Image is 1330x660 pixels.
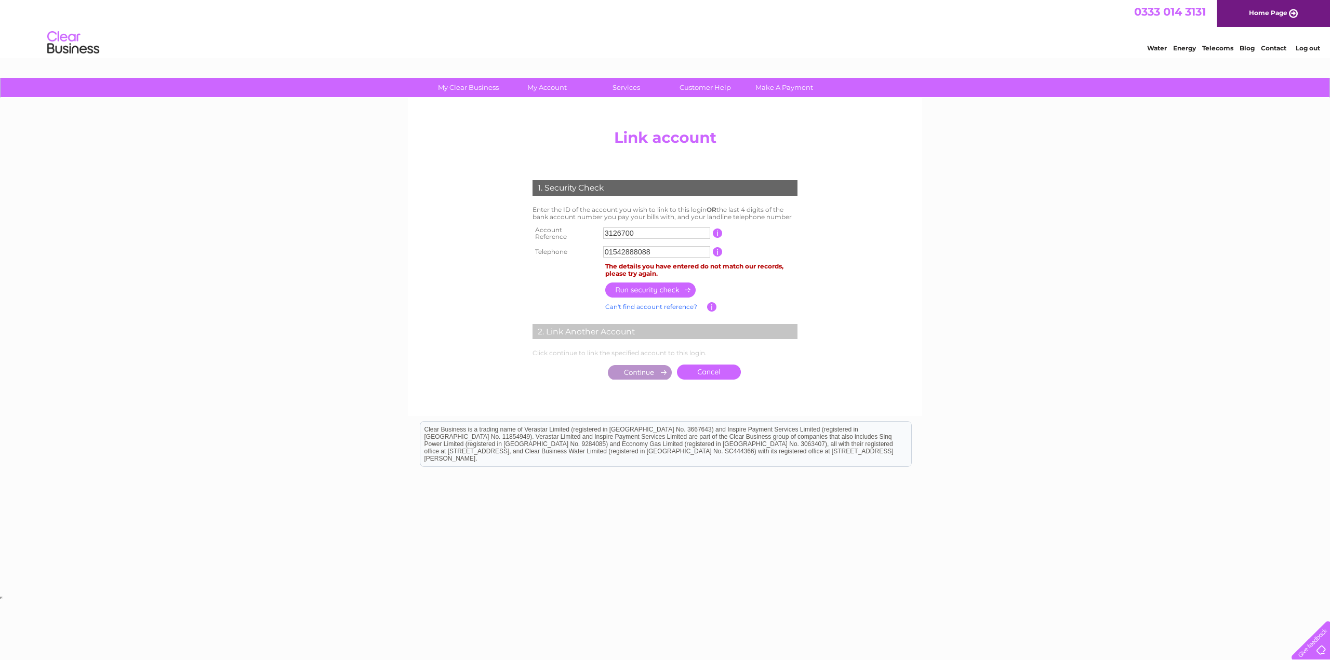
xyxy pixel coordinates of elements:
a: Energy [1173,44,1196,52]
div: 2. Link Another Account [533,324,797,340]
div: 1. Security Check [533,180,797,196]
td: Enter the ID of the account you wish to link to this login the last 4 digits of the bank account ... [530,204,800,223]
div: The details you have entered do not match our records, please try again. [605,263,797,277]
a: Blog [1240,44,1255,52]
b: OR [707,206,716,213]
th: Telephone [530,244,601,260]
a: Make A Payment [741,78,827,97]
input: Information [707,302,717,312]
div: Clear Business is a trading name of Verastar Limited (registered in [GEOGRAPHIC_DATA] No. 3667643... [420,6,911,50]
td: Click continue to link the specified account to this login. [530,347,800,359]
input: Submit [608,365,672,380]
input: Information [713,228,723,238]
a: Can't find account reference? [605,303,697,311]
a: My Clear Business [425,78,511,97]
input: Information [713,247,723,257]
a: Log out [1296,44,1320,52]
img: logo.png [47,27,100,59]
th: Account Reference [530,223,601,244]
a: 0333 014 3131 [1134,5,1206,18]
a: Services [583,78,669,97]
a: Customer Help [662,78,748,97]
a: Water [1147,44,1167,52]
a: Telecoms [1202,44,1233,52]
a: My Account [504,78,590,97]
a: Cancel [677,365,741,380]
a: Contact [1261,44,1286,52]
